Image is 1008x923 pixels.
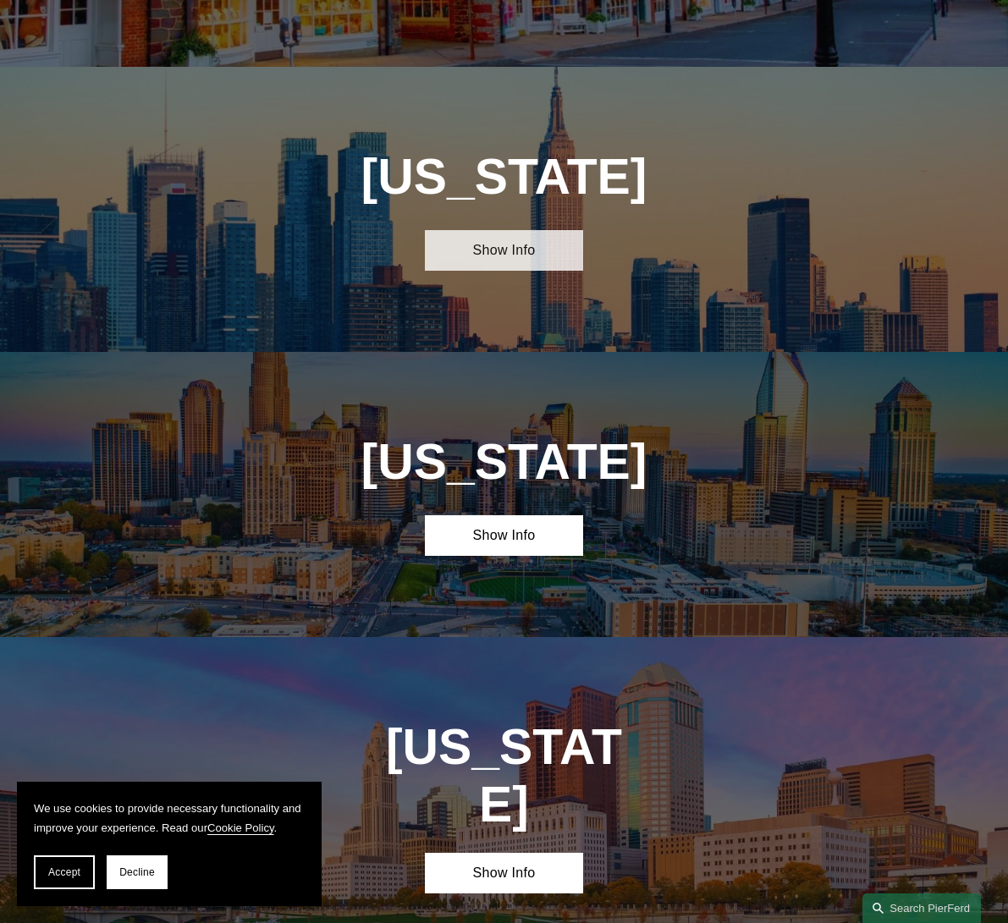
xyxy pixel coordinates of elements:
p: We use cookies to provide necessary functionality and improve your experience. Read our . [34,799,305,838]
a: Show Info [425,515,583,556]
h1: [US_STATE] [386,718,623,832]
a: Show Info [425,853,583,893]
span: Decline [119,866,155,878]
a: Cookie Policy [207,821,274,834]
section: Cookie banner [17,782,322,906]
span: Accept [48,866,80,878]
h1: [US_STATE] [306,148,701,205]
a: Search this site [862,893,981,923]
button: Decline [107,855,168,889]
h1: [US_STATE] [306,433,701,490]
a: Show Info [425,230,583,271]
button: Accept [34,855,95,889]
